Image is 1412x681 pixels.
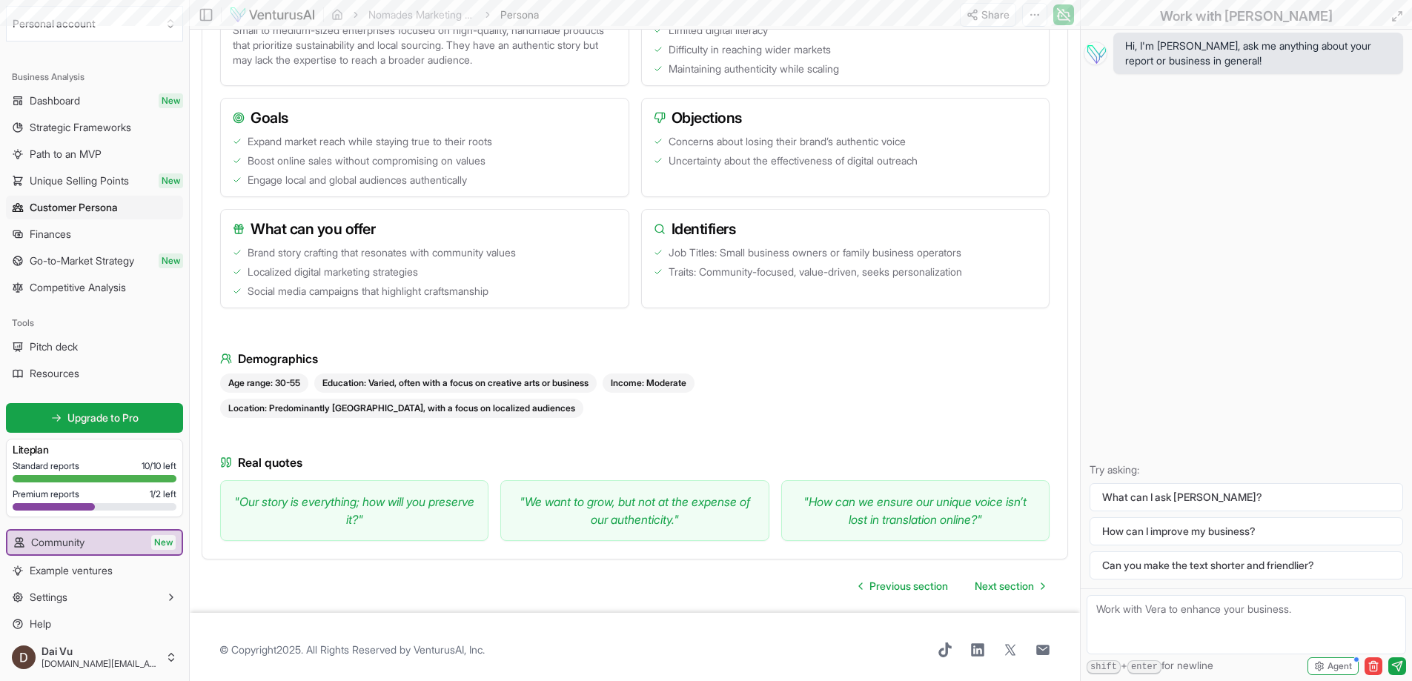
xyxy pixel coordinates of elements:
span: Brand story crafting that resonates with community values [248,245,516,260]
span: Strategic Frameworks [30,120,131,135]
span: 1 / 2 left [150,488,176,500]
span: Competitive Analysis [30,280,126,295]
span: New [159,173,183,188]
h3: Objections [654,107,1038,128]
div: Income: Moderate [603,373,695,393]
span: Limited digital literacy [669,23,768,38]
span: Boost online sales without compromising on values [248,153,485,168]
button: What can I ask [PERSON_NAME]? [1090,483,1403,511]
a: Go to next page [963,571,1056,601]
span: Traits: Community-focused, value-driven, seeks personalization [669,265,962,279]
span: Previous section [869,579,948,594]
a: Go to previous page [847,571,960,601]
span: Settings [30,590,67,605]
a: CommunityNew [7,531,182,554]
span: Expand market reach while staying true to their roots [248,134,492,149]
span: Community [31,535,84,550]
a: Resources [6,362,183,385]
a: DashboardNew [6,89,183,113]
div: Location: Predominantly [GEOGRAPHIC_DATA], with a focus on localized audiences [220,399,583,418]
h3: Goals [233,107,617,128]
a: Finances [6,222,183,246]
h4: Demographics [220,350,1050,368]
span: Agent [1328,660,1352,672]
span: New [159,253,183,268]
span: + for newline [1087,658,1213,674]
a: Path to an MVP [6,142,183,166]
span: Upgrade to Pro [67,411,139,425]
span: Engage local and global audiences authentically [248,173,467,187]
span: New [159,93,183,108]
a: VenturusAI, Inc [414,643,483,656]
a: Example ventures [6,559,183,582]
span: Path to an MVP [30,147,102,162]
a: Unique Selling PointsNew [6,169,183,193]
span: Dai Vu [42,645,159,658]
span: Pitch deck [30,339,78,354]
div: Business Analysis [6,65,183,89]
div: Tools [6,311,183,335]
h3: Lite plan [13,442,176,457]
div: Education: Varied, often with a focus on creative arts or business [314,373,597,393]
p: " Our story is everything; how will you preserve it? " [233,493,476,528]
span: Customer Persona [30,200,118,215]
span: Unique Selling Points [30,173,129,188]
p: " How can we ensure our unique voice isn’t lost in translation online? " [794,493,1037,528]
kbd: shift [1087,660,1121,674]
nav: pagination [847,571,1056,601]
span: [DOMAIN_NAME][EMAIL_ADDRESS][DOMAIN_NAME] [42,658,159,670]
button: Agent [1307,657,1359,675]
div: Age range: 30-55 [220,373,308,393]
p: Small to medium-sized enterprises focused on high-quality, handmade products that prioritize sust... [233,23,617,67]
span: Job Titles: Small business owners or family business operators [669,245,961,260]
h3: Identifiers [654,219,1038,239]
a: Pitch deck [6,335,183,359]
p: Try asking: [1090,462,1403,477]
p: " We want to grow, but not at the expense of our authenticity. " [513,493,756,528]
kbd: enter [1127,660,1161,674]
img: Vera [1084,41,1107,65]
span: 10 / 10 left [142,460,176,472]
span: New [151,535,176,550]
a: Strategic Frameworks [6,116,183,139]
a: Competitive Analysis [6,276,183,299]
span: Localized digital marketing strategies [248,265,418,279]
span: Uncertainty about the effectiveness of digital outreach [669,153,918,168]
span: Go-to-Market Strategy [30,253,134,268]
span: Concerns about losing their brand’s authentic voice [669,134,906,149]
span: Difficulty in reaching wider markets [669,42,831,57]
span: Resources [30,366,79,381]
a: Upgrade to Pro [6,403,183,433]
span: Next section [975,579,1034,594]
span: Hi, I'm [PERSON_NAME], ask me anything about your report or business in general! [1125,39,1391,68]
a: Go-to-Market StrategyNew [6,249,183,273]
span: Dashboard [30,93,80,108]
span: Help [30,617,51,631]
img: ACg8ocIWULmxthKmyX3e1xfRKvhlKpP4MBOyosPxhHEJzJbva6wacg=s96-c [12,645,36,669]
button: Can you make the text shorter and friendlier? [1090,551,1403,579]
h4: Real quotes [220,454,1050,471]
span: Maintaining authenticity while scaling [669,62,839,76]
h3: What can you offer [233,219,617,239]
button: How can I improve my business? [1090,517,1403,545]
button: Dai Vu[DOMAIN_NAME][EMAIL_ADDRESS][DOMAIN_NAME] [6,640,183,675]
span: Finances [30,227,71,242]
a: Customer Persona [6,196,183,219]
span: Standard reports [13,460,79,472]
span: © Copyright 2025 . All Rights Reserved by . [219,642,485,657]
span: Premium reports [13,488,79,500]
span: Social media campaigns that highlight craftsmanship [248,284,488,299]
a: Help [6,612,183,636]
button: Settings [6,585,183,609]
span: Example ventures [30,563,113,578]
